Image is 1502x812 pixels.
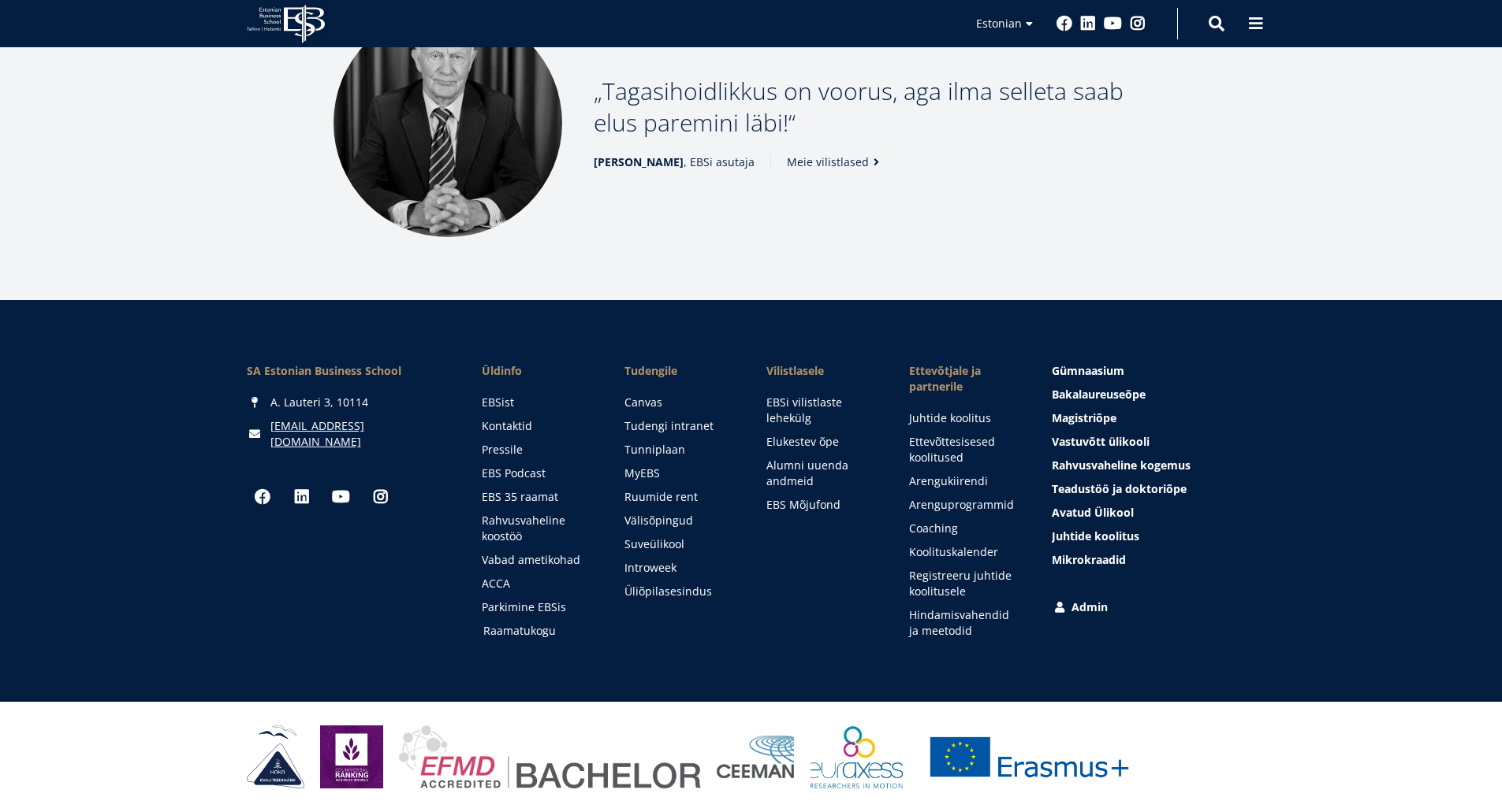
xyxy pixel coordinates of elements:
[1130,16,1146,32] a: Instagram
[247,395,450,410] div: A. Lauteri 3, 10114
[624,560,736,576] a: Introweek
[326,481,357,513] a: Youtube
[766,395,878,426] a: EBSi vilistlaste lehekülg
[482,442,593,458] a: Pressile
[1052,528,1255,544] a: Juhtide koolitus
[320,725,383,788] img: Eduniversal
[1052,552,1126,567] span: Mikrokraadid
[909,521,1020,536] a: Coaching
[624,489,736,505] a: Ruumide rent
[247,725,304,788] img: HAKA
[909,568,1020,599] a: Registreeru juhtide koolitusele
[1052,552,1255,568] a: Mikrokraadid
[787,154,885,170] a: Meie vilistlased
[594,76,1169,139] p: Tagasihoidlikkus on voorus, aga ilma selleta saab elus paremini läbi!
[811,725,904,788] img: EURAXESS
[482,465,593,481] a: EBS Podcast
[1052,458,1255,473] a: Rahvusvaheline kogemus
[1052,528,1139,543] span: Juhtide koolitus
[919,725,1139,788] a: Erasmus +
[624,513,736,528] a: Välisõpingud
[1052,505,1255,521] a: Avatud Ülikool
[1052,481,1255,497] a: Teadustöö ja doktoriõpe
[624,395,736,410] a: Canvas
[482,418,593,434] a: Kontaktid
[766,458,878,489] a: Alumni uuenda andmeid
[624,584,736,599] a: Üliõpilasesindus
[624,465,736,481] a: MyEBS
[624,536,736,552] a: Suveülikool
[909,473,1020,489] a: Arengukiirendi
[1052,410,1116,425] span: Magistriõpe
[594,154,684,169] strong: [PERSON_NAME]
[1052,434,1150,449] span: Vastuvõtt ülikooli
[909,410,1020,426] a: Juhtide koolitus
[247,481,278,513] a: Facebook
[482,552,593,568] a: Vabad ametikohad
[1057,16,1072,32] a: Facebook
[919,725,1139,788] img: Erasmus+
[482,363,593,379] span: Üldinfo
[270,418,450,450] a: [EMAIL_ADDRESS][DOMAIN_NAME]
[1052,481,1187,496] span: Teadustöö ja doktoriõpe
[624,418,736,434] a: Tudengi intranet
[594,154,755,170] span: , EBSi asutaja
[1052,410,1255,426] a: Magistriõpe
[766,363,878,379] span: Vilistlasele
[482,395,593,410] a: EBSist
[1052,505,1134,520] span: Avatud Ülikool
[1052,434,1255,450] a: Vastuvõtt ülikooli
[717,736,795,779] img: Ceeman
[365,481,397,513] a: Instagram
[286,481,318,513] a: Linkedin
[483,623,594,639] a: Raamatukogu
[909,434,1020,465] a: Ettevõttesisesed koolitused
[334,9,562,237] img: Madis Habakuk
[766,497,878,513] a: EBS Mõjufond
[1104,16,1122,32] a: Youtube
[766,434,878,450] a: Elukestev õpe
[482,576,593,591] a: ACCA
[482,489,593,505] a: EBS 35 raamat
[909,544,1020,560] a: Koolituskalender
[399,725,701,788] img: EFMD
[1080,16,1096,32] a: Linkedin
[1052,363,1124,378] span: Gümnaasium
[624,363,736,379] a: Tudengile
[1052,387,1146,402] span: Bakalaureuseõpe
[1052,363,1255,379] a: Gümnaasium
[909,363,1020,395] span: Ettevõtjale ja partnerile
[909,497,1020,513] a: Arenguprogrammid
[482,599,593,615] a: Parkimine EBSis
[1052,458,1191,473] span: Rahvusvaheline kogemus
[1052,387,1255,402] a: Bakalaureuseõpe
[482,513,593,544] a: Rahvusvaheline koostöö
[1052,599,1255,615] a: Admin
[909,607,1020,639] a: Hindamisvahendid ja meetodid
[624,442,736,458] a: Tunniplaan
[247,363,450,379] div: SA Estonian Business School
